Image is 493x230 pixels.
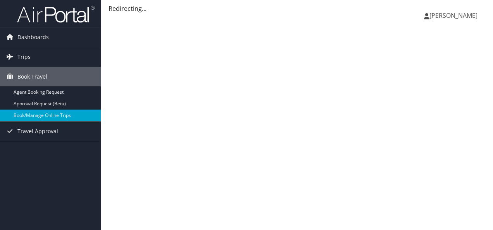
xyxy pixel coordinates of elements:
span: Trips [17,47,31,67]
div: Redirecting... [109,4,485,13]
span: Dashboards [17,27,49,47]
span: [PERSON_NAME] [429,11,477,20]
span: Travel Approval [17,122,58,141]
img: airportal-logo.png [17,5,95,23]
span: Book Travel [17,67,47,86]
a: [PERSON_NAME] [424,4,485,27]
